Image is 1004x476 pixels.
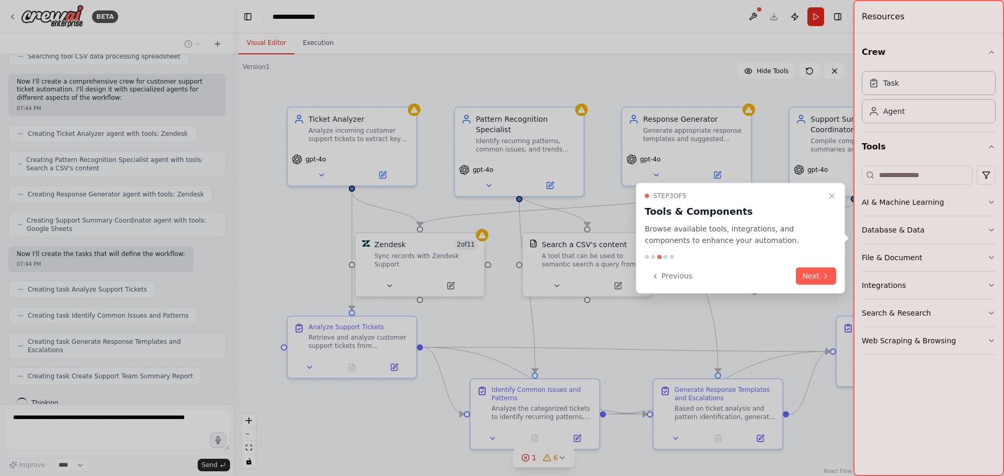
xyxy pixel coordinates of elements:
h3: Tools & Components [645,204,824,218]
p: Browse available tools, integrations, and components to enhance your automation. [645,223,824,247]
span: Step 3 of 5 [653,191,687,200]
button: Previous [645,268,699,285]
button: Next [796,268,836,285]
button: Close walkthrough [826,189,838,202]
button: Hide left sidebar [241,9,255,24]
